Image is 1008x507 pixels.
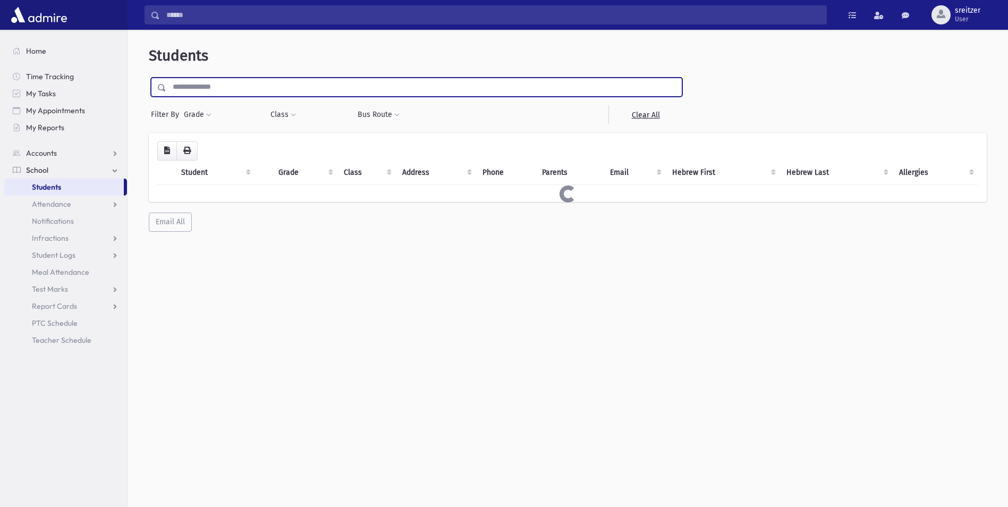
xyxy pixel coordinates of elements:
a: Report Cards [4,298,127,315]
span: Filter By [151,109,183,120]
a: Students [4,179,124,196]
a: Notifications [4,213,127,230]
span: sreitzer [955,6,980,15]
button: Class [270,105,297,124]
button: Grade [183,105,212,124]
th: Parents [536,160,604,185]
a: Student Logs [4,247,127,264]
button: Print [176,141,198,160]
a: PTC Schedule [4,315,127,332]
a: Meal Attendance [4,264,127,281]
a: Infractions [4,230,127,247]
a: Attendance [4,196,127,213]
span: Accounts [26,148,57,158]
th: Allergies [893,160,978,185]
a: My Tasks [4,85,127,102]
span: Time Tracking [26,72,74,81]
button: Bus Route [357,105,400,124]
span: School [26,165,48,175]
th: Hebrew First [666,160,780,185]
span: Report Cards [32,301,77,311]
a: Clear All [608,105,682,124]
th: Phone [476,160,536,185]
th: Grade [272,160,337,185]
a: Home [4,43,127,60]
span: Meal Attendance [32,267,89,277]
span: PTC Schedule [32,318,78,328]
span: Student Logs [32,250,75,260]
input: Search [160,5,826,24]
a: Time Tracking [4,68,127,85]
th: Email [604,160,666,185]
button: CSV [157,141,177,160]
th: Student [175,160,255,185]
th: Hebrew Last [780,160,893,185]
span: Students [32,182,61,192]
span: Attendance [32,199,71,209]
th: Class [337,160,396,185]
span: My Appointments [26,106,85,115]
span: User [955,15,980,23]
a: Teacher Schedule [4,332,127,349]
img: AdmirePro [9,4,70,26]
a: My Reports [4,119,127,136]
a: My Appointments [4,102,127,119]
span: Students [149,47,208,64]
span: Infractions [32,233,69,243]
button: Email All [149,213,192,232]
a: Test Marks [4,281,127,298]
span: Teacher Schedule [32,335,91,345]
th: Address [396,160,476,185]
span: Home [26,46,46,56]
span: My Reports [26,123,64,132]
span: Test Marks [32,284,68,294]
span: My Tasks [26,89,56,98]
a: Accounts [4,145,127,162]
a: School [4,162,127,179]
span: Notifications [32,216,74,226]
